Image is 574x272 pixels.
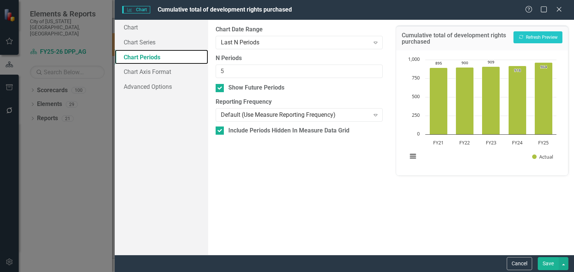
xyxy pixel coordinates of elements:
[158,6,292,13] span: Cumulative total of development rights purchased
[115,64,208,79] a: Chart Axis Format
[115,50,208,65] a: Chart Periods
[408,151,418,162] button: View chart menu, Chart
[433,139,444,146] text: FY21
[460,139,470,146] text: FY22
[430,68,448,135] path: FY21, 895. Actual.
[412,74,420,81] text: 750
[115,79,208,94] a: Advanced Options
[462,60,468,65] text: 900
[514,68,521,73] text: 918
[404,56,560,168] svg: Interactive chart
[456,68,474,135] path: FY22, 900. Actual.
[488,59,494,65] text: 909
[412,93,420,100] text: 500
[402,32,509,45] h3: Cumulative total of development rights purchased
[507,257,532,270] button: Cancel
[412,112,420,118] text: 250
[115,35,208,50] a: Chart Series
[482,67,500,135] path: FY23, 909. Actual.
[513,31,562,43] button: Refresh Preview
[535,63,553,135] path: FY25, 964. Actual.
[216,98,383,106] label: Reporting Frequency
[221,111,370,119] div: Default (Use Measure Reporting Frequency)
[538,257,559,270] button: Save
[404,56,561,168] div: Chart. Highcharts interactive chart.
[221,38,370,47] div: Last N Periods
[122,6,150,13] span: Chart
[115,20,208,35] a: Chart
[540,64,547,69] text: 964
[509,66,527,135] path: FY24, 918. Actual.
[538,139,549,146] text: FY25
[228,84,284,92] div: Show Future Periods
[228,126,349,135] div: Include Periods Hidden In Measure Data Grid
[417,130,420,137] text: 0
[512,139,523,146] text: FY24
[216,25,383,34] label: Chart Date Range
[486,139,496,146] text: FY23
[408,56,420,62] text: 1,000
[216,54,383,63] label: N Periods
[435,60,442,66] text: 895
[532,153,553,160] button: Show Actual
